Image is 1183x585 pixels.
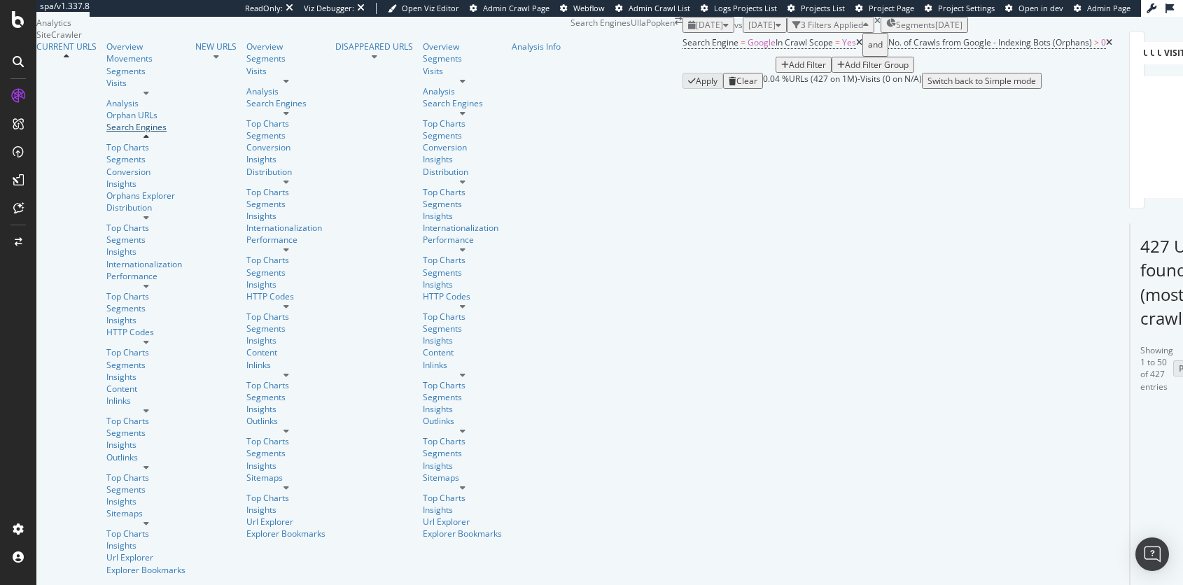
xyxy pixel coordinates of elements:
div: and [868,35,883,55]
div: Outlinks [106,451,185,463]
button: Segments[DATE] [881,17,968,33]
div: Insights [106,371,185,383]
a: Insights [106,540,185,551]
div: Explorer Bookmarks [106,564,185,576]
div: Inlinks [106,395,185,407]
div: Segments [246,447,325,459]
a: Conversion [246,141,325,153]
div: Segments [423,391,502,403]
span: vs [734,19,743,31]
span: Admin Page [1087,3,1130,13]
a: Segments [106,234,185,246]
a: Insights [423,403,502,415]
div: Apply [696,75,717,87]
span: Segments [896,19,935,31]
a: Insights [106,246,185,258]
a: HTTP Codes [106,326,185,338]
a: Overview [106,41,185,52]
a: Open in dev [1005,3,1063,14]
button: 3 Filters Applied [787,17,874,33]
a: Overview [246,41,325,52]
div: Top Charts [423,254,502,266]
div: Internationalization [246,222,325,234]
div: Insights [106,439,185,451]
a: Top Charts [106,346,185,358]
div: Insights [246,460,325,472]
div: SiteCrawler [36,29,570,41]
span: 0 [1101,36,1106,48]
a: Movements [106,52,185,64]
a: Segments [106,359,185,371]
a: Segments [423,267,502,279]
a: Segments [246,391,325,403]
a: Performance [423,234,502,246]
span: Open Viz Editor [402,3,459,13]
div: Search Engines [570,17,631,29]
a: Conversion [106,166,185,178]
a: Conversion [423,141,502,153]
div: Segments [423,447,502,459]
a: Segments [246,52,325,64]
button: Add Filter Group [832,57,914,73]
a: Project Page [855,3,914,14]
button: [DATE] [682,17,734,33]
div: Content [106,383,185,395]
div: ReadOnly: [245,3,283,14]
div: Top Charts [106,290,185,302]
a: Top Charts [246,435,325,447]
div: 3 Filters Applied [801,19,863,31]
div: Insights [423,460,502,472]
a: Top Charts [423,311,502,323]
a: Segments [246,129,325,141]
a: Sitemaps [246,472,325,484]
div: Analysis [246,85,325,97]
div: [DATE] [935,19,962,31]
a: Explorer Bookmarks [246,528,325,540]
a: Insights [423,334,502,346]
div: Search Engines [423,97,502,109]
a: Segments [246,323,325,334]
span: Yes [842,36,856,48]
a: Insights [246,334,325,346]
a: Distribution [106,202,185,213]
a: Top Charts [246,379,325,391]
div: Top Charts [423,435,502,447]
span: 2025 Apr. 14th [748,19,776,31]
span: Search Engine [682,36,738,48]
a: Webflow [560,3,605,14]
a: Sitemaps [423,472,502,484]
span: Project Page [869,3,914,13]
a: Insights [246,279,325,290]
a: Insights [423,210,502,222]
a: Insights [246,210,325,222]
div: Explorer Bookmarks [423,528,502,540]
a: Top Charts [423,118,502,129]
div: Showing 1 to 50 of 427 entries [1140,344,1173,393]
div: Visits [423,65,502,77]
a: Sitemaps [106,507,185,519]
span: Webflow [573,3,605,13]
div: Segments [423,198,502,210]
a: Search Engines [246,97,325,109]
a: Url Explorer [106,551,185,563]
div: HTTP Codes [246,290,325,302]
a: Outlinks [423,415,502,427]
div: arrow-right-arrow-left [675,17,682,25]
div: Insights [106,178,185,190]
a: Top Charts [106,141,185,153]
a: Top Charts [246,118,325,129]
div: Top Charts [246,492,325,504]
a: HTTP Codes [423,290,502,302]
a: Analysis Info [512,41,561,52]
a: Open Viz Editor [388,3,459,14]
div: Inlinks [423,359,502,371]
